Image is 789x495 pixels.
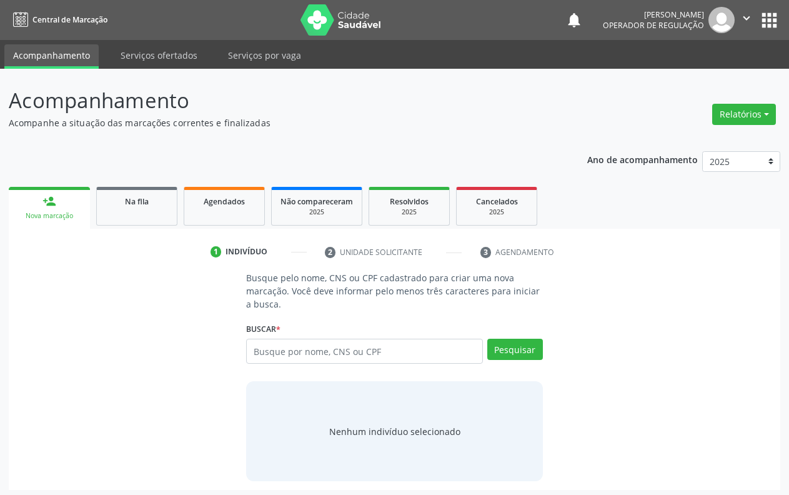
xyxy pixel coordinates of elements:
div: 2025 [280,207,353,217]
span: Central de Marcação [32,14,107,25]
a: Serviços por vaga [219,44,310,66]
a: Acompanhamento [4,44,99,69]
div: 2025 [378,207,440,217]
div: Nenhum indivíduo selecionado [329,425,460,438]
span: Não compareceram [280,196,353,207]
p: Busque pelo nome, CNS ou CPF cadastrado para criar uma nova marcação. Você deve informar pelo men... [246,271,543,311]
a: Central de Marcação [9,9,107,30]
p: Ano de acompanhamento [587,151,698,167]
i:  [740,11,753,25]
label: Buscar [246,319,280,339]
img: img [708,7,735,33]
span: Resolvidos [390,196,429,207]
p: Acompanhamento [9,85,549,116]
div: 2025 [465,207,528,217]
button: apps [758,9,780,31]
p: Acompanhe a situação das marcações correntes e finalizadas [9,116,549,129]
div: Indivíduo [226,246,267,257]
button:  [735,7,758,33]
span: Operador de regulação [603,20,704,31]
span: Agendados [204,196,245,207]
a: Serviços ofertados [112,44,206,66]
button: notifications [565,11,583,29]
div: person_add [42,194,56,208]
button: Pesquisar [487,339,543,360]
button: Relatórios [712,104,776,125]
div: 1 [211,246,222,257]
div: Nova marcação [17,211,81,221]
span: Na fila [125,196,149,207]
span: Cancelados [476,196,518,207]
input: Busque por nome, CNS ou CPF [246,339,483,364]
div: [PERSON_NAME] [603,9,704,20]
